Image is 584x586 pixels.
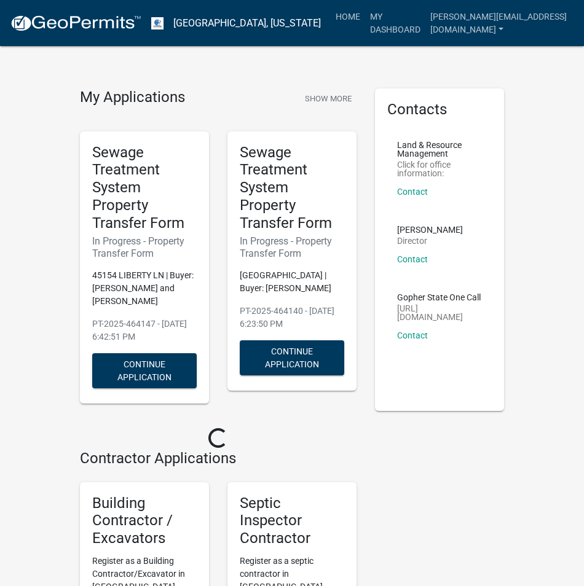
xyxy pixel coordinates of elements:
p: Land & Resource Management [397,141,482,158]
a: My Dashboard [365,5,425,41]
a: Contact [397,330,428,340]
h4: My Applications [80,88,185,107]
h5: Building Contractor / Excavators [92,494,197,547]
p: Gopher State One Call [397,293,482,302]
h5: Sewage Treatment System Property Transfer Form [92,144,197,232]
p: [URL][DOMAIN_NAME] [397,304,482,321]
h5: Contacts [387,101,492,119]
h4: Contractor Applications [80,450,357,467]
p: Click for office information: [397,160,482,178]
h5: Sewage Treatment System Property Transfer Form [240,144,344,232]
p: PT-2025-464147 - [DATE] 6:42:51 PM [92,318,197,343]
h6: In Progress - Property Transfer Form [240,235,344,259]
h5: Septic Inspector Contractor [240,494,344,547]
button: Show More [300,88,357,109]
p: Director [397,236,463,245]
p: 45154 LIBERTY LN | Buyer: [PERSON_NAME] and [PERSON_NAME] [92,269,197,308]
p: [GEOGRAPHIC_DATA] | Buyer: [PERSON_NAME] [240,269,344,295]
p: [PERSON_NAME] [397,225,463,234]
a: Contact [397,254,428,264]
h6: In Progress - Property Transfer Form [92,235,197,259]
a: Contact [397,187,428,197]
img: Otter Tail County, Minnesota [151,17,164,29]
a: [GEOGRAPHIC_DATA], [US_STATE] [173,13,321,34]
button: Continue Application [240,340,344,375]
a: Home [331,5,365,28]
a: [PERSON_NAME][EMAIL_ADDRESS][DOMAIN_NAME] [425,5,574,41]
button: Continue Application [92,353,197,388]
p: PT-2025-464140 - [DATE] 6:23:50 PM [240,305,344,330]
